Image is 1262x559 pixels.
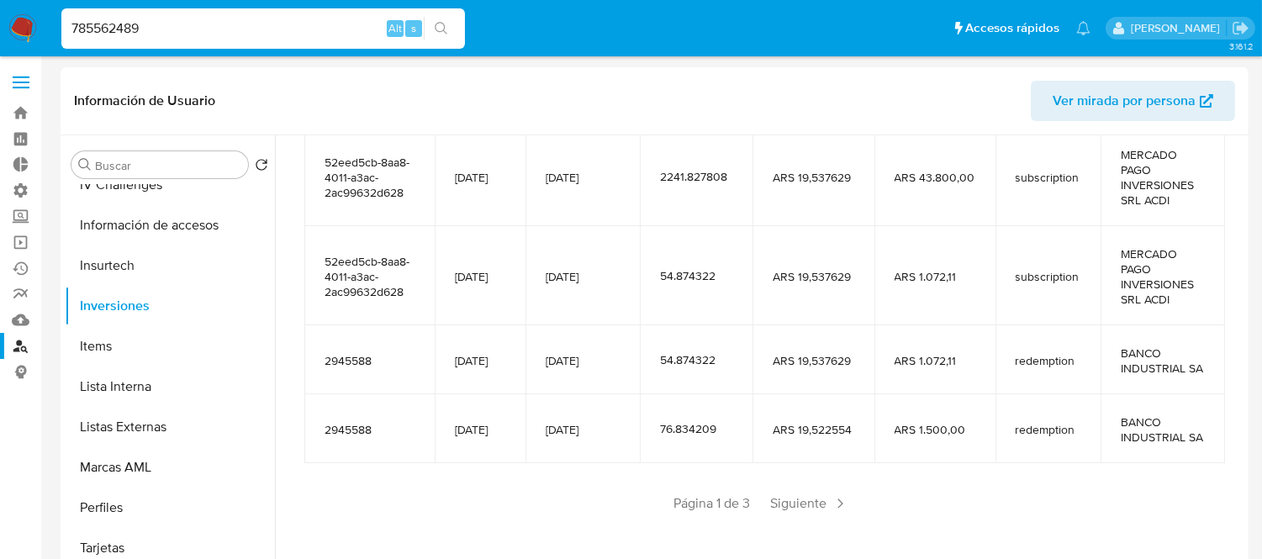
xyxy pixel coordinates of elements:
input: Buscar usuario o caso... [61,18,465,40]
button: Items [65,326,275,367]
a: Salir [1232,19,1249,37]
button: Listas Externas [65,407,275,447]
button: Buscar [78,158,92,171]
button: IV Challenges [65,165,275,205]
button: Inversiones [65,286,275,326]
a: Notificaciones [1076,21,1090,35]
button: Información de accesos [65,205,275,245]
input: Buscar [95,158,241,173]
button: Volver al orden por defecto [255,158,268,177]
button: search-icon [424,17,458,40]
span: Ver mirada por persona [1053,81,1196,121]
h1: Información de Usuario [74,92,215,109]
button: Perfiles [65,488,275,528]
span: Accesos rápidos [965,19,1059,37]
button: Insurtech [65,245,275,286]
button: Ver mirada por persona [1031,81,1235,121]
button: Marcas AML [65,447,275,488]
p: zoe.breuer@mercadolibre.com [1131,20,1226,36]
span: Alt [388,20,402,36]
button: Lista Interna [65,367,275,407]
span: s [411,20,416,36]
